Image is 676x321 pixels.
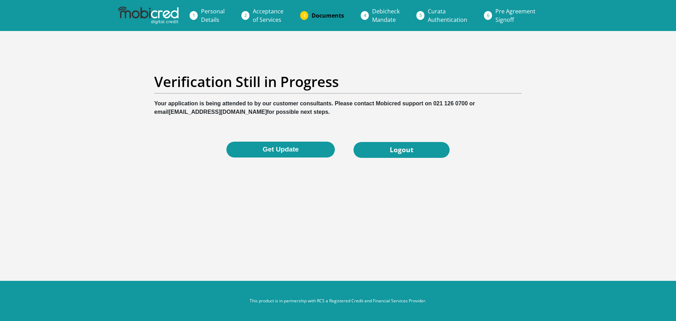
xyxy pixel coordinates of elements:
[490,4,541,27] a: Pre AgreementSignoff
[253,7,283,24] span: Acceptance of Services
[226,142,335,158] button: Get Update
[154,100,475,115] b: Your application is being attended to by our customer consultants. Please contact Mobicred suppor...
[312,12,344,19] span: Documents
[118,7,179,24] img: mobicred logo
[372,7,400,24] span: Debicheck Mandate
[428,7,467,24] span: Curata Authentication
[247,4,289,27] a: Acceptanceof Services
[306,8,350,23] a: Documents
[422,4,473,27] a: CurataAuthentication
[353,142,450,158] a: Logout
[201,7,225,24] span: Personal Details
[143,298,533,304] p: This product is in partnership with RCS a Registered Credit and Financial Services Provider.
[367,4,405,27] a: DebicheckMandate
[495,7,536,24] span: Pre Agreement Signoff
[154,73,522,90] h2: Verification Still in Progress
[195,4,230,27] a: PersonalDetails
